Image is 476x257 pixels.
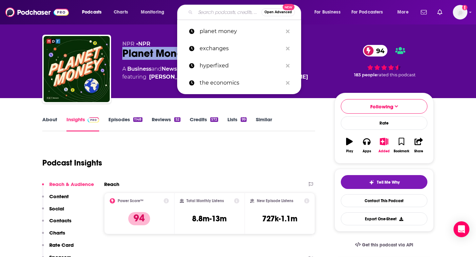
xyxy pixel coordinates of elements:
button: open menu [77,7,110,18]
a: hyperfixed [177,57,301,74]
a: Similar [256,116,272,131]
div: Apps [363,149,371,153]
input: Search podcasts, credits, & more... [195,7,261,18]
button: Following [341,99,427,114]
span: • [136,41,150,47]
span: Tell Me Why [377,180,400,185]
div: 99 [241,117,247,122]
span: 94 [370,45,388,56]
img: Podchaser - Follow, Share and Rate Podcasts [5,6,69,18]
button: Content [42,193,69,205]
img: tell me why sparkle [369,180,374,185]
div: Bookmark [394,149,409,153]
h3: 727k-1.1m [262,214,297,224]
span: Podcasts [82,8,101,17]
a: Charts [109,7,132,18]
button: Reach & Audience [42,181,94,193]
button: tell me why sparkleTell Me Why [341,175,427,189]
a: Reviews52 [152,116,180,131]
p: Content [49,193,69,200]
button: Share [410,133,427,157]
span: Charts [114,8,128,17]
img: Planet Money [44,36,110,102]
a: Credits572 [190,116,218,131]
button: Charts [42,230,65,242]
div: Search podcasts, credits, & more... [183,5,307,20]
button: Added [376,133,393,157]
a: Amanda Aronczyk [149,73,196,81]
p: planet money [200,23,283,40]
span: and [151,66,162,72]
span: 183 people [354,72,377,77]
a: Get this podcast via API [350,237,418,253]
p: Social [49,205,64,212]
p: Rate Card [49,242,74,248]
button: open menu [136,7,173,18]
button: Open AdvancedNew [261,8,295,16]
div: 572 [210,117,218,122]
button: Contacts [42,217,71,230]
h2: Power Score™ [118,199,143,203]
div: 1148 [133,117,142,122]
span: Monitoring [141,8,164,17]
div: Share [414,149,423,153]
p: Contacts [49,217,71,224]
span: More [397,8,409,17]
div: Rate [341,116,427,130]
span: featuring [122,73,308,81]
a: Show notifications dropdown [418,7,429,18]
p: 94 [128,212,150,225]
p: exchanges [200,40,283,57]
img: User Profile [453,5,467,19]
a: Episodes1148 [108,116,142,131]
span: rated this podcast [377,72,416,77]
a: planet money [177,23,301,40]
a: About [42,116,57,131]
button: Export One-Sheet [341,212,427,225]
div: A podcast [122,65,308,81]
button: open menu [393,7,417,18]
div: 52 [174,117,180,122]
div: 94 183 peoplerated this podcast [335,41,434,82]
p: Charts [49,230,65,236]
h2: Reach [104,181,119,187]
span: Logged in as paige.thornton [453,5,467,19]
img: Podchaser Pro [88,117,99,123]
a: News [162,66,177,72]
button: Rate Card [42,242,74,254]
a: InsightsPodchaser Pro [66,116,99,131]
a: NPR [138,41,150,47]
h3: 8.8m-13m [192,214,227,224]
span: For Podcasters [351,8,383,17]
svg: Add a profile image [462,5,467,10]
a: Contact This Podcast [341,194,427,207]
p: hyperfixed [200,57,283,74]
p: the economics [200,74,283,92]
button: Play [341,133,358,157]
button: Apps [358,133,375,157]
h1: Podcast Insights [42,158,102,168]
span: New [283,4,295,10]
a: exchanges [177,40,301,57]
span: Open Advanced [264,11,292,14]
h2: New Episode Listens [257,199,293,203]
span: Get this podcast via API [362,242,413,248]
p: Reach & Audience [49,181,94,187]
a: 94 [363,45,388,56]
a: Lists99 [227,116,247,131]
span: Following [370,103,393,110]
button: Bookmark [393,133,410,157]
a: Business [127,66,151,72]
button: open menu [310,7,349,18]
button: open menu [347,7,393,18]
span: NPR [122,41,135,47]
div: Play [346,149,353,153]
a: Show notifications dropdown [435,7,445,18]
a: the economics [177,74,301,92]
div: Added [378,149,390,153]
div: Open Intercom Messenger [454,221,469,237]
button: Show profile menu [453,5,467,19]
span: For Business [314,8,340,17]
